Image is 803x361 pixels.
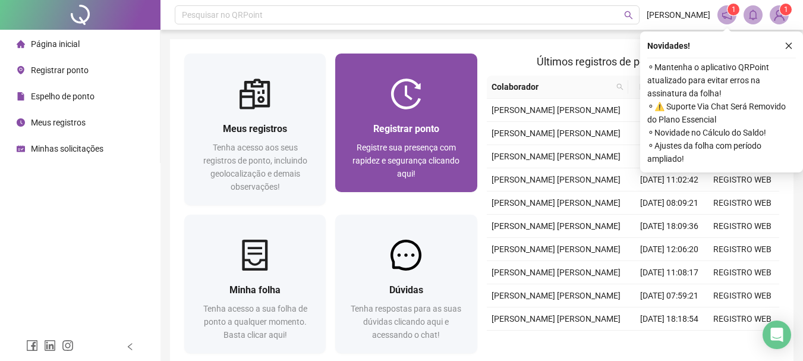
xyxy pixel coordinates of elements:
span: Colaborador [492,80,612,93]
span: [PERSON_NAME] [647,8,710,21]
span: left [126,343,134,351]
td: REGISTRO WEB [706,238,779,261]
span: Tenha acesso a sua folha de ponto a qualquer momento. Basta clicar aqui! [203,304,307,340]
td: REGISTRO WEB [706,261,779,284]
span: bell [748,10,758,20]
span: Novidades ! [647,39,690,52]
td: [DATE] 11:02:42 [633,168,706,192]
span: ⚬ Novidade no Cálculo do Saldo! [647,126,796,139]
span: [PERSON_NAME] [PERSON_NAME] [492,198,621,208]
th: Data/Hora [628,76,699,99]
span: [PERSON_NAME] [PERSON_NAME] [492,268,621,277]
td: [DATE] 18:16:39 [633,122,706,145]
span: Registrar ponto [31,65,89,75]
span: [PERSON_NAME] [PERSON_NAME] [492,221,621,231]
span: Meus registros [31,118,86,127]
span: home [17,40,25,48]
td: REGISTRO WEB [706,215,779,238]
td: [DATE] 11:08:17 [633,261,706,284]
span: Registre sua presença com rapidez e segurança clicando aqui! [352,143,459,178]
td: REGISTRO WEB [706,331,779,354]
span: Tenha acesso aos seus registros de ponto, incluindo geolocalização e demais observações! [203,143,307,192]
span: Data/Hora [633,80,685,93]
span: Últimos registros de ponto sincronizados [537,55,729,68]
span: 1 [784,5,788,14]
sup: 1 [728,4,739,15]
a: Registrar pontoRegistre sua presença com rapidez e segurança clicando aqui! [335,54,477,192]
td: [DATE] 07:59:58 [633,99,706,122]
td: [DATE] 18:18:54 [633,307,706,331]
span: search [614,78,626,96]
span: file [17,92,25,101]
span: Página inicial [31,39,80,49]
td: REGISTRO WEB [706,284,779,307]
span: Minha folha [229,284,281,296]
span: [PERSON_NAME] [PERSON_NAME] [492,105,621,115]
img: 90496 [770,6,788,24]
span: 1 [732,5,736,14]
td: REGISTRO WEB [706,192,779,215]
div: Open Intercom Messenger [763,321,791,349]
span: [PERSON_NAME] [PERSON_NAME] [492,244,621,254]
td: [DATE] 07:59:21 [633,284,706,307]
span: ⚬ Ajustes da folha com período ampliado! [647,139,796,165]
span: [PERSON_NAME] [PERSON_NAME] [492,152,621,161]
span: close [785,42,793,50]
span: ⚬ Mantenha o aplicativo QRPoint atualizado para evitar erros na assinatura da folha! [647,61,796,100]
span: notification [722,10,732,20]
span: [PERSON_NAME] [PERSON_NAME] [492,128,621,138]
span: [PERSON_NAME] [PERSON_NAME] [492,314,621,324]
span: Meus registros [223,123,287,134]
span: linkedin [44,340,56,351]
span: Espelho de ponto [31,92,95,101]
td: [DATE] 12:06:20 [633,238,706,261]
a: Minha folhaTenha acesso a sua folha de ponto a qualquer momento. Basta clicar aqui! [184,215,326,353]
a: DúvidasTenha respostas para as suas dúvidas clicando aqui e acessando o chat! [335,215,477,353]
span: facebook [26,340,38,351]
span: Registrar ponto [373,123,439,134]
span: clock-circle [17,118,25,127]
span: schedule [17,145,25,153]
span: ⚬ ⚠️ Suporte Via Chat Será Removido do Plano Essencial [647,100,796,126]
td: [DATE] 08:09:21 [633,192,706,215]
td: [DATE] 12:31:55 [633,145,706,168]
td: [DATE] 18:09:36 [633,215,706,238]
td: [DATE] 12:08:47 [633,331,706,354]
sup: Atualize o seu contato no menu Meus Dados [780,4,792,15]
span: Minhas solicitações [31,144,103,153]
td: REGISTRO WEB [706,168,779,192]
span: [PERSON_NAME] [PERSON_NAME] [492,291,621,300]
span: Dúvidas [389,284,423,296]
span: [PERSON_NAME] [PERSON_NAME] [492,175,621,184]
span: instagram [62,340,74,351]
a: Meus registrosTenha acesso aos seus registros de ponto, incluindo geolocalização e demais observa... [184,54,326,205]
span: environment [17,66,25,74]
span: Tenha respostas para as suas dúvidas clicando aqui e acessando o chat! [351,304,461,340]
td: REGISTRO WEB [706,307,779,331]
span: search [624,11,633,20]
span: search [616,83,623,90]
